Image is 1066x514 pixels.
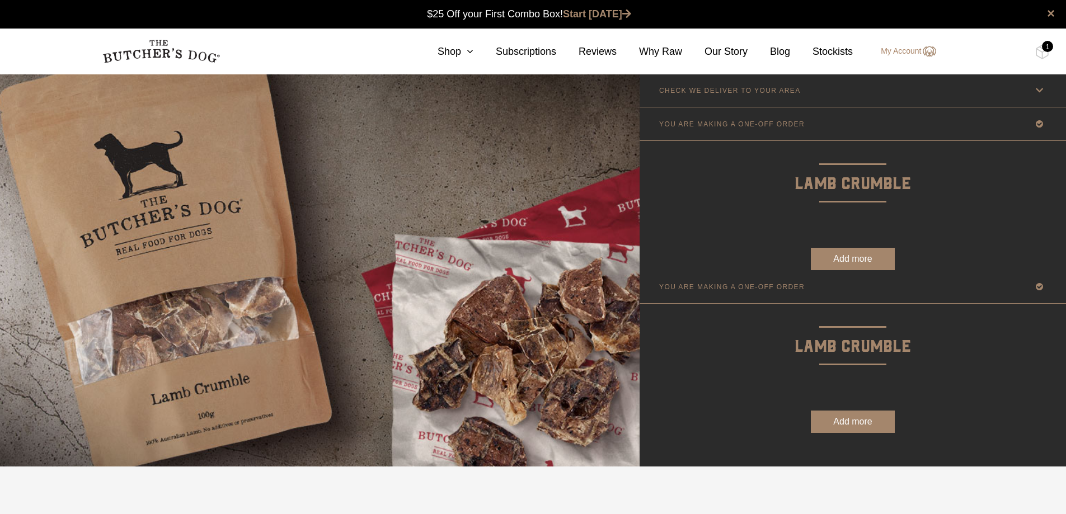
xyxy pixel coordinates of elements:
[811,248,895,270] button: Add more
[640,107,1066,140] a: YOU ARE MAKING A ONE-OFF ORDER
[556,44,617,59] a: Reviews
[1042,41,1053,52] div: 1
[640,74,1066,107] a: CHECK WE DELIVER TO YOUR AREA
[790,44,853,59] a: Stockists
[748,44,790,59] a: Blog
[659,283,805,291] p: YOU ARE MAKING A ONE-OFF ORDER
[682,44,748,59] a: Our Story
[870,45,936,58] a: My Account
[473,44,556,59] a: Subscriptions
[659,87,801,95] p: CHECK WE DELIVER TO YOUR AREA
[659,120,805,128] p: YOU ARE MAKING A ONE-OFF ORDER
[563,8,631,20] a: Start [DATE]
[617,44,682,59] a: Why Raw
[1035,45,1049,59] img: TBD_Cart-Full.png
[640,270,1066,303] a: YOU ARE MAKING A ONE-OFF ORDER
[1047,7,1055,20] a: close
[640,304,1066,360] p: Lamb Crumble
[811,411,895,433] button: Add more
[640,141,1066,197] p: Lamb Crumble
[415,44,473,59] a: Shop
